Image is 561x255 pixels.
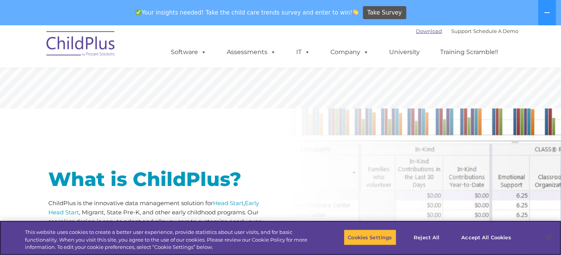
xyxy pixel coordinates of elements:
button: Cookies Settings [344,229,396,245]
a: Assessments [219,44,284,60]
a: Software [163,44,214,60]
button: Accept All Cookies [457,229,515,245]
a: Take Survey [363,6,406,20]
a: University [381,44,427,60]
div: This website uses cookies to create a better user experience, provide statistics about user visit... [25,229,309,251]
img: ChildPlus by Procare Solutions [43,26,119,64]
a: Company [323,44,376,60]
button: Close [540,229,557,246]
a: Support [451,28,472,34]
button: Reject All [403,229,451,245]
p: ChildPlus is the innovative data management solution for , , Migrant, State Pre-K, and other earl... [48,199,275,254]
a: Download [416,28,442,34]
a: Head Start [213,199,244,207]
span: Take Survey [367,6,402,20]
font: | [416,28,518,34]
h1: What is ChildPlus? [48,170,275,189]
a: IT [289,44,318,60]
img: 👏 [353,9,358,15]
a: Training Scramble!! [432,44,506,60]
a: Schedule A Demo [473,28,518,34]
img: ✅ [135,9,141,15]
span: Your insights needed! Take the child care trends survey and enter to win! [132,5,362,20]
